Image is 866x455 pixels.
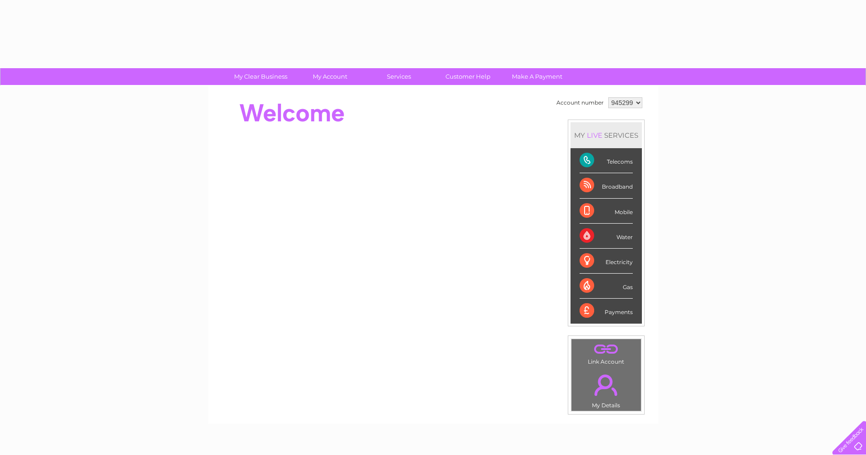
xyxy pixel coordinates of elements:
div: Mobile [580,199,633,224]
a: Services [361,68,436,85]
div: Gas [580,274,633,299]
a: My Account [292,68,367,85]
div: MY SERVICES [571,122,642,148]
a: My Clear Business [223,68,298,85]
div: Payments [580,299,633,323]
a: . [574,341,639,357]
a: . [574,369,639,401]
div: Electricity [580,249,633,274]
div: LIVE [585,131,604,140]
div: Telecoms [580,148,633,173]
td: My Details [571,367,641,411]
div: Broadband [580,173,633,198]
td: Link Account [571,339,641,367]
a: Make A Payment [500,68,575,85]
td: Account number [554,95,606,110]
a: Customer Help [430,68,506,85]
div: Water [580,224,633,249]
